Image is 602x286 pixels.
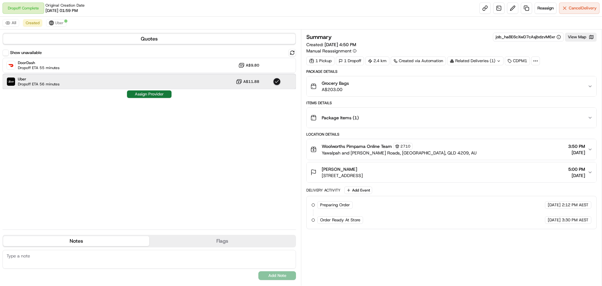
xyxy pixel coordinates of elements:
span: Preparing Order [320,202,350,208]
span: Cancel Delivery [569,5,597,11]
button: Created [23,19,42,27]
span: [STREET_ADDRESS] [322,172,363,179]
button: View Map [565,33,597,41]
div: 2.4 km [365,57,389,65]
span: Woolworths Pimpama Online Team [322,143,392,149]
span: [DATE] [568,149,585,156]
span: Dropoff ETA 55 minutes [18,65,60,70]
div: Items Details [306,100,597,105]
button: Manual Reassignment [306,48,356,54]
span: [DATE] 4:50 PM [325,42,356,47]
span: 2:12 PM AEST [562,202,589,208]
button: Assign Provider [127,90,172,98]
a: Created via Automation [391,57,446,65]
span: Original Creation Date [45,3,85,8]
span: [DATE] [548,217,561,223]
button: Quotes [3,34,295,44]
h3: Summary [306,34,332,40]
span: Uber [18,77,60,82]
button: Flags [149,236,295,246]
div: Package Details [306,69,597,74]
span: Created [26,20,40,25]
div: Related Deliveries (1) [447,57,504,65]
button: Woolworths Pimpama Online Team2710Yawalpah and [PERSON_NAME] Roads, [GEOGRAPHIC_DATA], QLD 4209, ... [307,139,596,160]
div: 1 Dropoff [336,57,364,65]
button: Notes [3,236,149,246]
span: Order Ready At Store [320,217,360,223]
button: Add Event [344,186,372,194]
span: [PERSON_NAME] [322,166,357,172]
button: Package Items (1) [307,108,596,128]
div: CDPM1 [505,57,530,65]
label: Show unavailable [10,50,42,56]
img: Uber [7,78,15,86]
button: [PERSON_NAME][STREET_ADDRESS]5:00 PM[DATE] [307,162,596,182]
span: Yawalpah and [PERSON_NAME] Roads, [GEOGRAPHIC_DATA], QLD 4209, AU [322,150,477,156]
span: [DATE] 01:59 PM [45,8,78,13]
span: [DATE] [548,202,561,208]
span: Manual Reassignment [306,48,351,54]
div: 1 Pickup [306,57,335,65]
span: 2710 [400,144,410,149]
span: DoorDash [18,60,60,65]
span: Uber [55,20,64,25]
span: 5:00 PM [568,166,585,172]
span: Grocery Bags [322,80,349,86]
button: All [3,19,19,27]
button: Uber [46,19,66,27]
button: Grocery BagsA$203.00 [307,76,596,96]
button: CancelDelivery [559,3,599,14]
div: Delivery Activity [306,188,341,193]
span: 3:30 PM AEST [562,217,589,223]
span: Reassign [537,5,554,11]
span: A$11.88 [243,79,259,84]
span: A$9.80 [246,63,259,68]
img: DoorDash [7,61,15,69]
span: Created: [306,41,356,48]
span: [DATE] [568,172,585,179]
span: Package Items ( 1 ) [322,115,359,121]
button: A$9.80 [238,62,259,68]
span: A$203.00 [322,86,349,93]
span: Dropoff ETA 56 minutes [18,82,60,87]
button: A$11.88 [236,78,259,85]
button: Reassign [535,3,557,14]
div: Location Details [306,132,597,137]
button: job_ha8E6cXwD7cAsjbdzvM6xr [496,34,561,40]
img: uber-new-logo.jpeg [49,20,54,25]
span: 3:50 PM [568,143,585,149]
